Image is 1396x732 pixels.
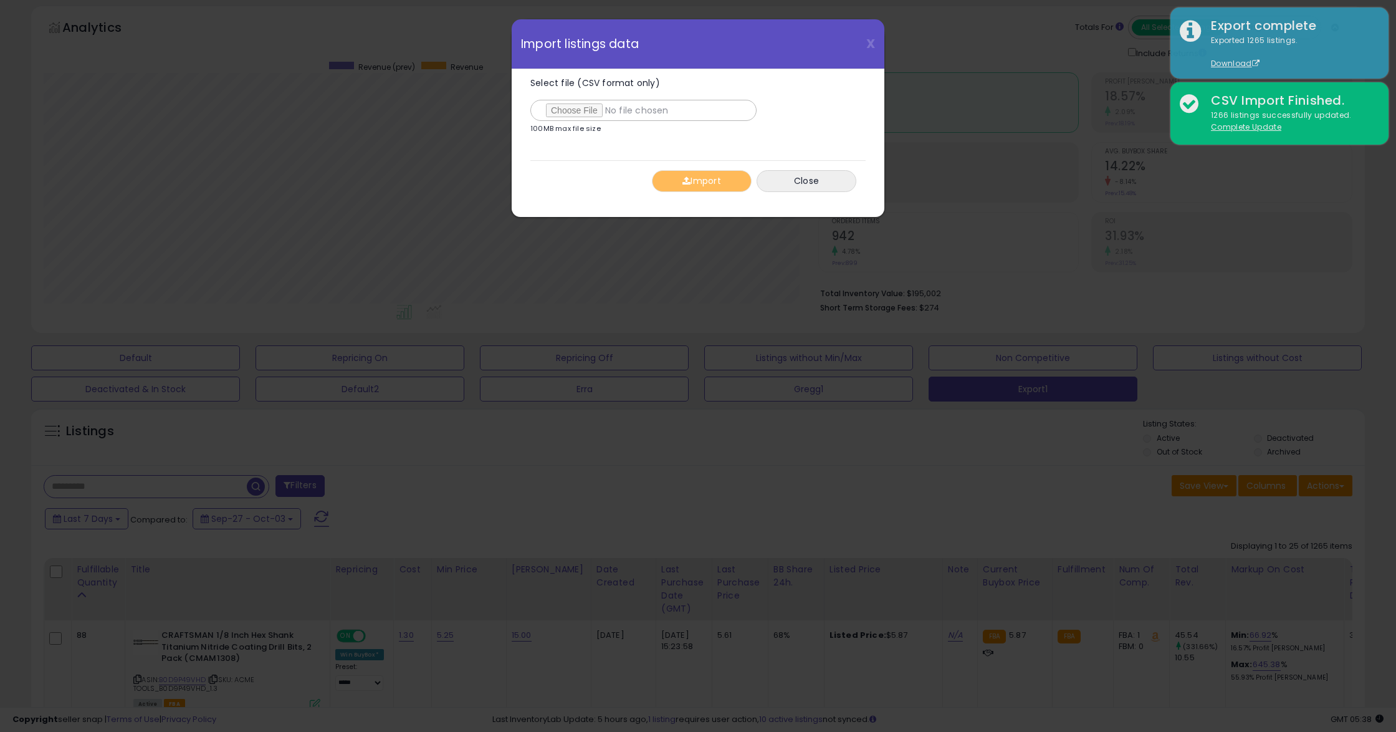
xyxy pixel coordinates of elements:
[530,77,660,89] span: Select file (CSV format only)
[530,125,601,132] p: 100MB max file size
[1202,17,1379,35] div: Export complete
[866,35,875,52] span: X
[1202,110,1379,133] div: 1266 listings successfully updated.
[1211,58,1260,69] a: Download
[521,38,639,50] span: Import listings data
[1202,35,1379,70] div: Exported 1265 listings.
[1202,92,1379,110] div: CSV Import Finished.
[652,170,752,192] button: Import
[757,170,856,192] button: Close
[1211,122,1281,132] u: Complete Update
